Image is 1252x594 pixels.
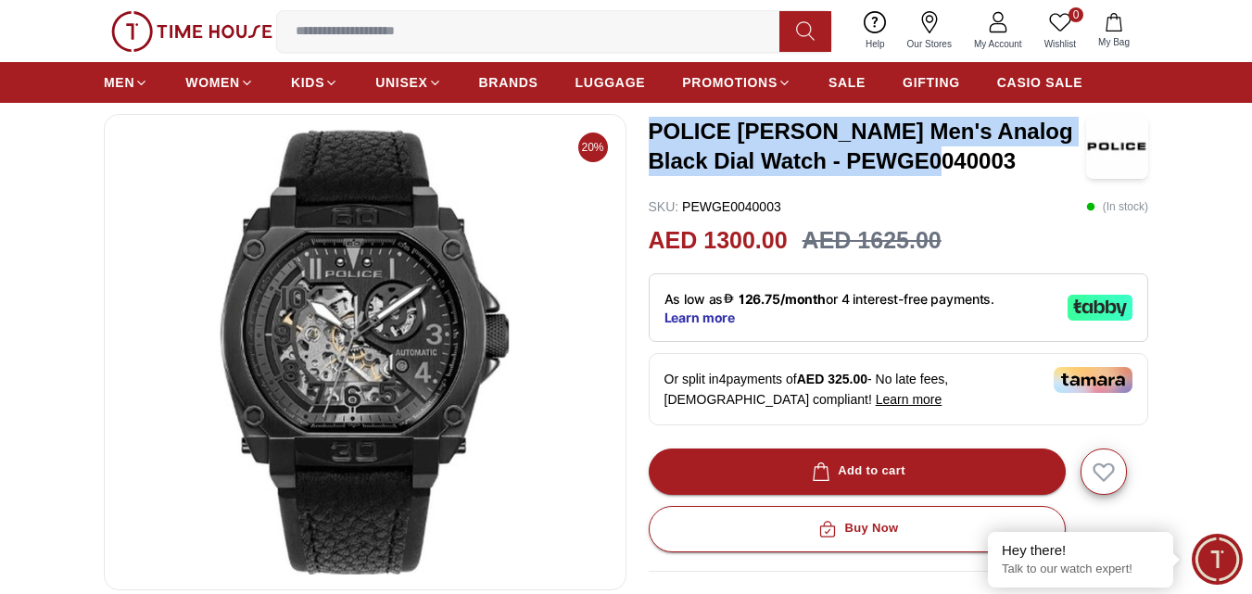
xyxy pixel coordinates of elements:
[803,223,942,259] h3: AED 1625.00
[479,73,538,92] span: BRANDS
[903,73,960,92] span: GIFTING
[1033,7,1087,55] a: 0Wishlist
[479,66,538,99] a: BRANDS
[858,37,892,51] span: Help
[1037,37,1083,51] span: Wishlist
[649,199,679,214] span: SKU :
[291,66,338,99] a: KIDS
[649,223,788,259] h2: AED 1300.00
[903,66,960,99] a: GIFTING
[967,37,1030,51] span: My Account
[900,37,959,51] span: Our Stores
[104,73,134,92] span: MEN
[997,66,1083,99] a: CASIO SALE
[1086,197,1148,216] p: ( In stock )
[682,66,791,99] a: PROMOTIONS
[1002,562,1159,577] p: Talk to our watch expert!
[1069,7,1083,22] span: 0
[185,66,254,99] a: WOMEN
[375,73,427,92] span: UNISEX
[649,506,1066,552] button: Buy Now
[808,461,905,482] div: Add to cart
[1054,367,1132,393] img: Tamara
[649,117,1087,176] h3: POLICE [PERSON_NAME] Men's Analog Black Dial Watch - PEWGE0040003
[828,66,866,99] a: SALE
[797,372,867,386] span: AED 325.00
[815,518,898,539] div: Buy Now
[1086,114,1148,179] img: POLICE NORWOOD Men's Analog Black Dial Watch - PEWGE0040003
[649,449,1066,495] button: Add to cart
[649,353,1149,425] div: Or split in 4 payments of - No late fees, [DEMOGRAPHIC_DATA] compliant!
[649,197,781,216] p: PEWGE0040003
[578,133,608,162] span: 20%
[104,66,148,99] a: MEN
[876,392,942,407] span: Learn more
[1002,541,1159,560] div: Hey there!
[575,73,646,92] span: LUGGAGE
[291,73,324,92] span: KIDS
[1091,35,1137,49] span: My Bag
[1192,534,1243,585] div: Chat Widget
[575,66,646,99] a: LUGGAGE
[828,73,866,92] span: SALE
[111,11,272,52] img: ...
[1087,9,1141,53] button: My Bag
[375,66,441,99] a: UNISEX
[896,7,963,55] a: Our Stores
[120,130,611,575] img: POLICE NORWOOD Men's Analog Black Dial Watch - PEWGE0040003
[997,73,1083,92] span: CASIO SALE
[854,7,896,55] a: Help
[185,73,240,92] span: WOMEN
[682,73,778,92] span: PROMOTIONS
